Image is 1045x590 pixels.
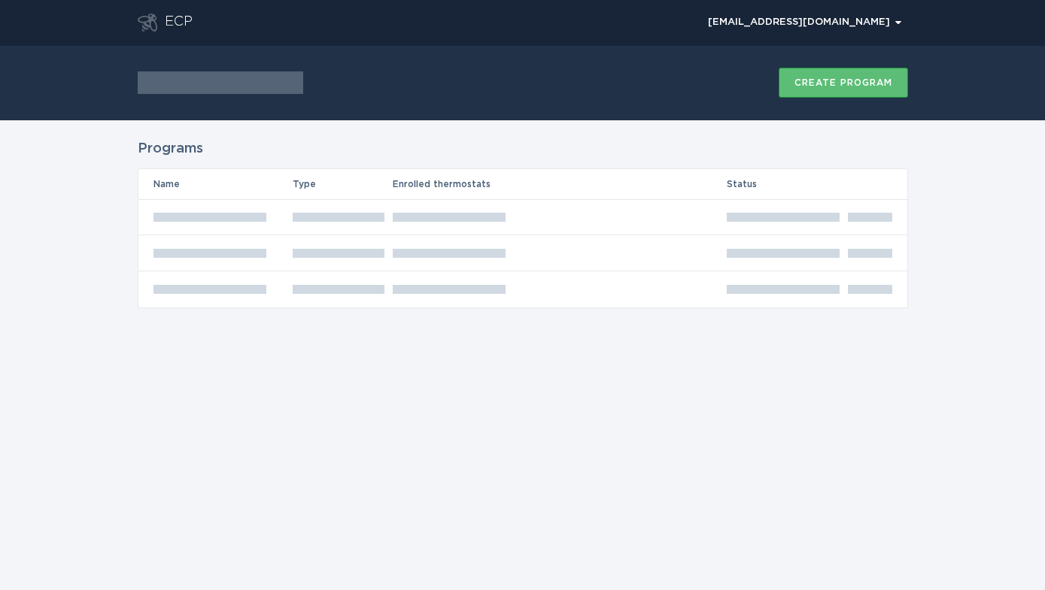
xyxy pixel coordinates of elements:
[708,18,901,27] div: [EMAIL_ADDRESS][DOMAIN_NAME]
[726,169,847,199] th: Status
[138,169,293,199] th: Name
[701,11,908,34] div: Popover menu
[138,271,907,307] tr: Loading Rows
[138,169,907,199] tr: Table Headers
[392,169,726,199] th: Enrolled thermostats
[138,235,907,271] tr: Loading Rows
[701,11,908,34] button: Open user account details
[138,135,203,162] h2: Programs
[794,78,892,87] div: Create program
[292,169,391,199] th: Type
[138,199,907,235] tr: Loading Rows
[779,68,908,98] button: Create program
[165,14,193,32] div: ECP
[138,14,157,32] button: Go to dashboard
